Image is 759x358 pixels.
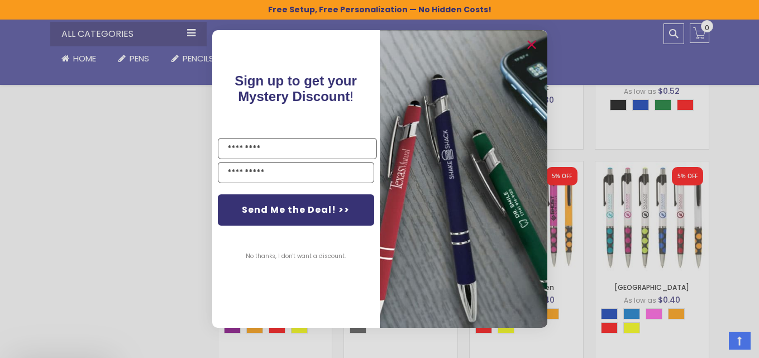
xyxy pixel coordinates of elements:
[240,242,351,270] button: No thanks, I don't want a discount.
[218,194,374,226] button: Send Me the Deal! >>
[235,73,357,104] span: !
[667,328,759,358] iframe: Google Customer Reviews
[235,73,357,104] span: Sign up to get your Mystery Discount
[523,36,541,54] button: Close dialog
[380,30,547,328] img: pop-up-image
